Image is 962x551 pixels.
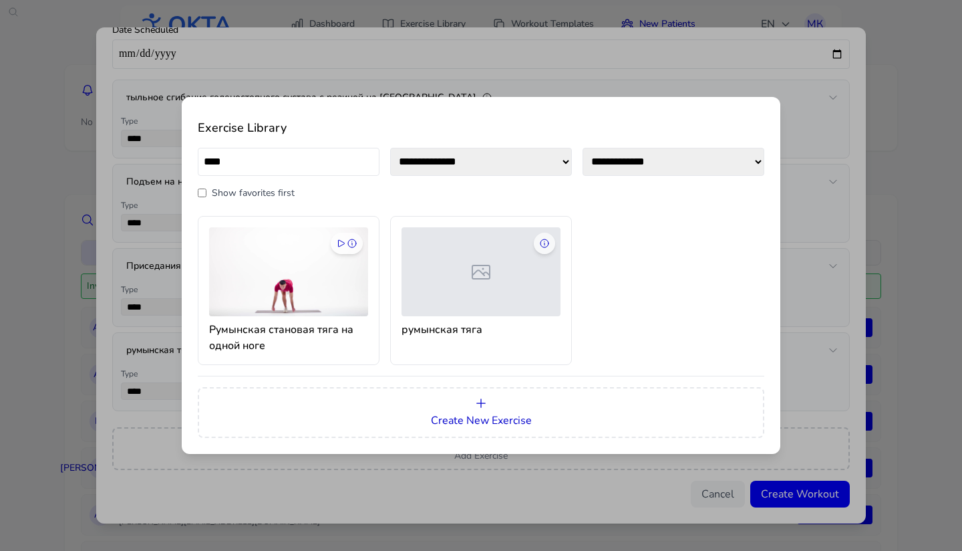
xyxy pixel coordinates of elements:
[198,113,764,137] h3: Exercise Library
[209,322,368,354] h4: Румынская становая тяга на одной ноге
[534,233,555,254] button: View Details
[212,187,295,200] label: Show favorites first
[209,227,368,317] img: Румынская становая тяга на одной ноге
[402,322,560,338] h4: румынская тяга
[198,387,764,438] button: Create New Exercise
[331,233,363,254] button: View Details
